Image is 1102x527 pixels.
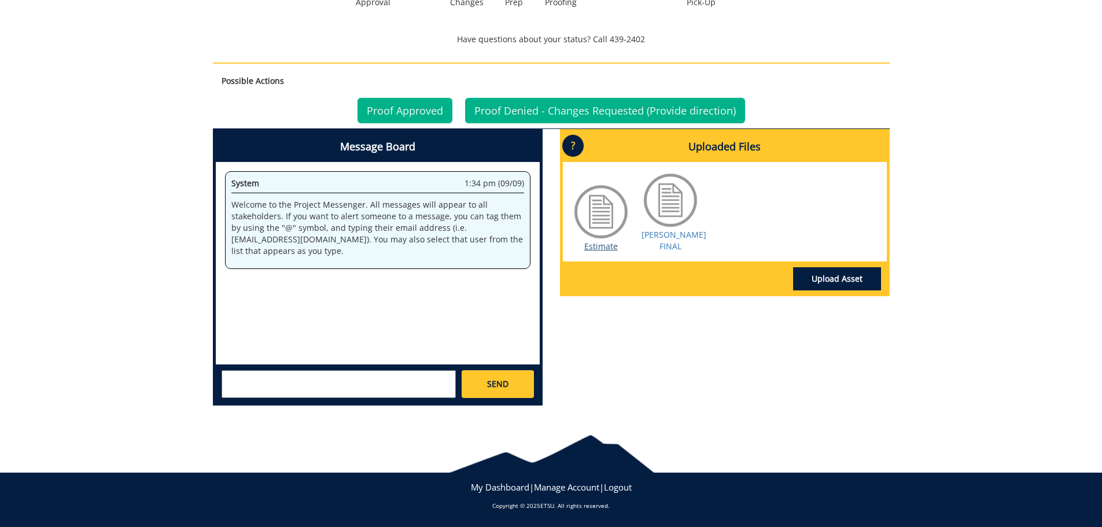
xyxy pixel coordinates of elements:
[604,481,632,493] a: Logout
[231,178,259,189] span: System
[216,132,540,162] h4: Message Board
[213,34,890,45] p: Have questions about your status? Call 439-2402
[584,241,618,252] a: Estimate
[357,98,452,123] a: Proof Approved
[222,370,456,398] textarea: messageToSend
[465,98,745,123] a: Proof Denied - Changes Requested (Provide direction)
[462,370,533,398] a: SEND
[642,229,706,252] a: [PERSON_NAME] FINAL
[231,199,524,257] p: Welcome to the Project Messenger. All messages will appear to all stakeholders. If you want to al...
[793,267,881,290] a: Upload Asset
[563,132,887,162] h4: Uploaded Files
[487,378,508,390] span: SEND
[222,75,284,86] strong: Possible Actions
[534,481,599,493] a: Manage Account
[540,502,554,510] a: ETSU
[471,481,529,493] a: My Dashboard
[465,178,524,189] span: 1:34 pm (09/09)
[562,135,584,157] p: ?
